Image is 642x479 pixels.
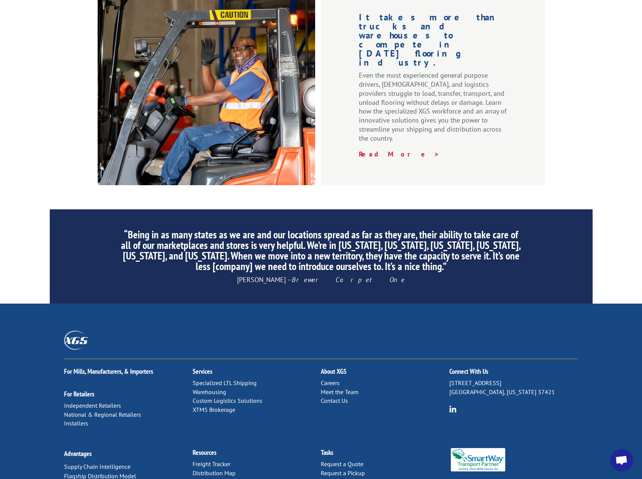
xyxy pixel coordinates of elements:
[321,367,346,376] a: About XGS
[449,368,578,379] h2: Connect With Us
[449,448,507,471] img: Smartway_Logo
[193,367,212,376] a: Services
[359,150,440,158] a: Read More >
[120,229,521,275] h2: “Being in as many states as we are and our locations spread as far as they are, their ability to ...
[321,388,359,396] a: Meet the Team
[64,463,130,470] a: Supply Chain Intelligence
[449,405,457,413] img: group-6
[64,367,153,376] a: For Mills, Manufacturers, & Importers
[292,275,405,284] em: Brewer Carpet One
[193,379,257,387] a: Specialized LTL Shipping
[359,71,507,149] p: Even the most experienced general purpose drivers, [DEMOGRAPHIC_DATA], and logistics providers st...
[193,397,262,404] a: Custom Logistics Solutions
[321,469,365,477] a: Request a Pickup
[64,449,92,458] a: Advantages
[359,13,507,71] h1: It takes more than trucks and warehouses to compete in [DATE] flooring industry.
[321,397,348,404] a: Contact Us
[321,379,340,387] a: Careers
[321,449,449,460] h2: Tasks
[610,449,633,471] div: Open chat
[64,411,141,418] a: National & Regional Retailers
[64,402,121,409] a: Independent Retailers
[64,390,94,398] a: For Retailers
[64,419,88,427] a: Installers
[449,379,578,397] p: [STREET_ADDRESS] [GEOGRAPHIC_DATA], [US_STATE] 37421
[193,448,216,457] a: Resources
[321,460,363,468] a: Request a Quote
[193,406,235,413] a: XTMS Brokerage
[64,331,88,349] img: XGS_Logos_ALL_2024_All_White
[237,275,405,284] span: [PERSON_NAME] –
[193,388,226,396] a: Warehousing
[193,460,230,468] a: Freight Tracker
[193,469,236,477] a: Distribution Map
